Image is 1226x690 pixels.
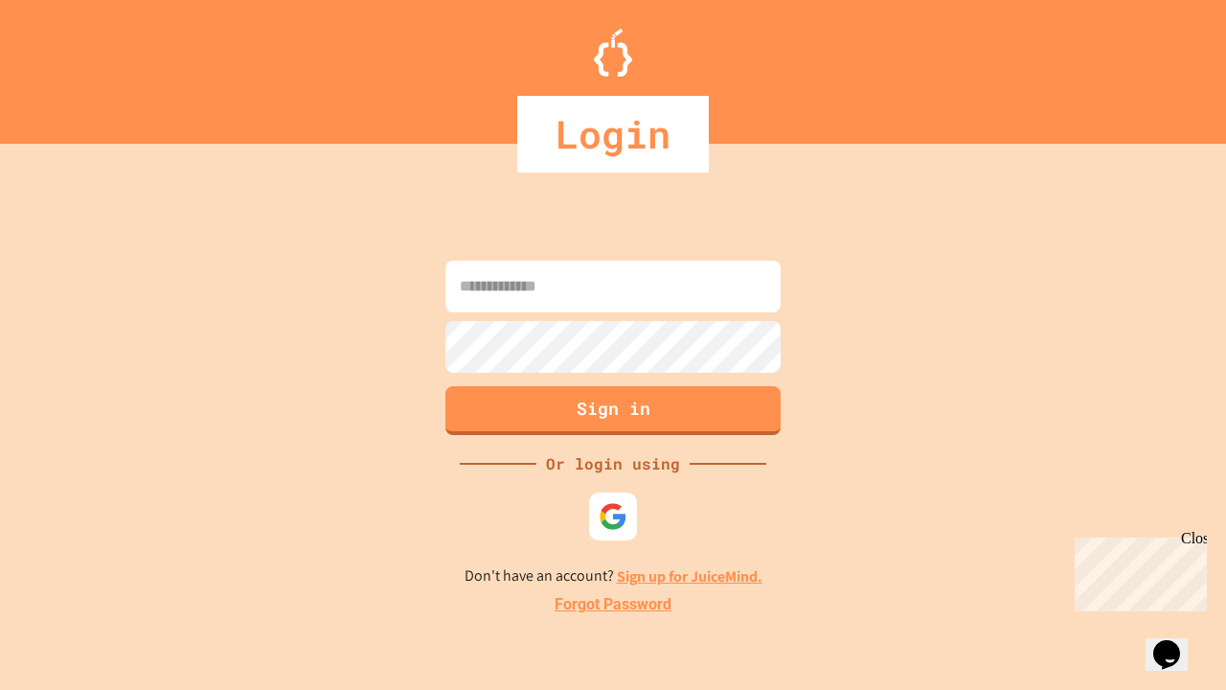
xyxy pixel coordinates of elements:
div: Chat with us now!Close [8,8,132,122]
div: Or login using [536,452,690,475]
img: google-icon.svg [599,502,627,531]
img: Logo.svg [594,29,632,77]
a: Sign up for JuiceMind. [617,566,762,586]
iframe: chat widget [1146,613,1207,671]
p: Don't have an account? [465,564,762,588]
button: Sign in [445,386,781,435]
div: Login [517,96,709,172]
a: Forgot Password [555,593,671,616]
iframe: chat widget [1067,530,1207,611]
